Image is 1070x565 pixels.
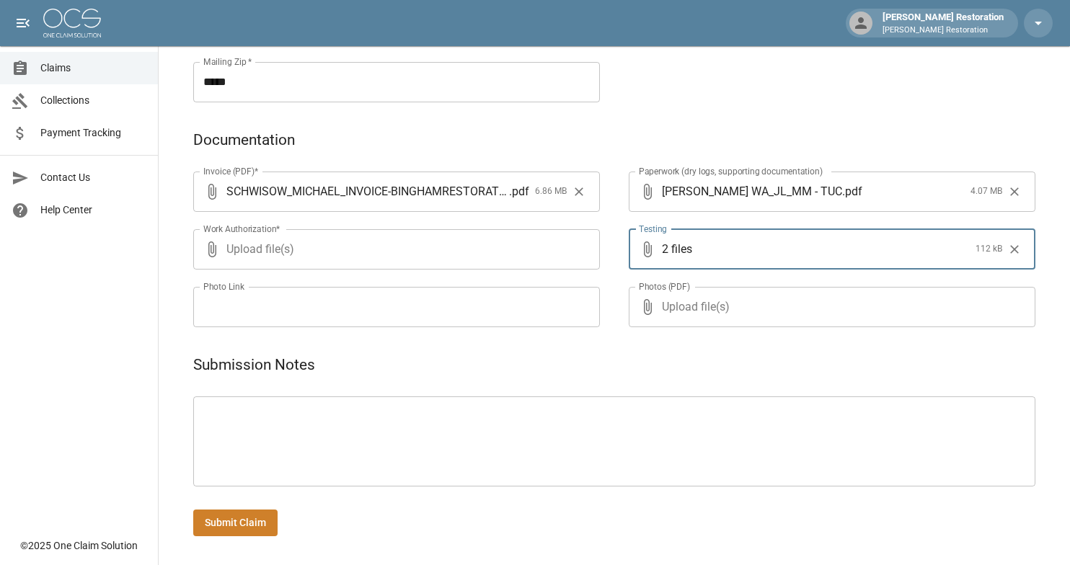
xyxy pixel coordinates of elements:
[9,9,37,37] button: open drawer
[568,181,590,203] button: Clear
[976,242,1002,257] span: 112 kB
[20,538,138,553] div: © 2025 One Claim Solution
[1004,181,1025,203] button: Clear
[193,510,278,536] button: Submit Claim
[40,125,146,141] span: Payment Tracking
[842,183,862,200] span: . pdf
[203,55,252,68] label: Mailing Zip
[40,93,146,108] span: Collections
[1004,239,1025,260] button: Clear
[535,184,567,199] span: 6.86 MB
[226,229,561,270] span: Upload file(s)
[40,61,146,76] span: Claims
[40,203,146,218] span: Help Center
[203,223,280,235] label: Work Authorization*
[203,165,259,177] label: Invoice (PDF)*
[40,170,146,185] span: Contact Us
[662,229,970,270] span: 2 files
[970,184,1002,199] span: 4.07 MB
[43,9,101,37] img: ocs-logo-white-transparent.png
[226,183,509,200] span: SCHWISOW_MICHAEL_INVOICE-BINGHAMRESTORATION-TUC
[662,287,996,327] span: Upload file(s)
[662,183,842,200] span: [PERSON_NAME] WA_JL_MM - TUC
[639,223,667,235] label: Testing
[639,165,823,177] label: Paperwork (dry logs, supporting documentation)
[639,280,690,293] label: Photos (PDF)
[203,280,244,293] label: Photo Link
[883,25,1004,37] p: [PERSON_NAME] Restoration
[877,10,1009,36] div: [PERSON_NAME] Restoration
[509,183,529,200] span: . pdf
